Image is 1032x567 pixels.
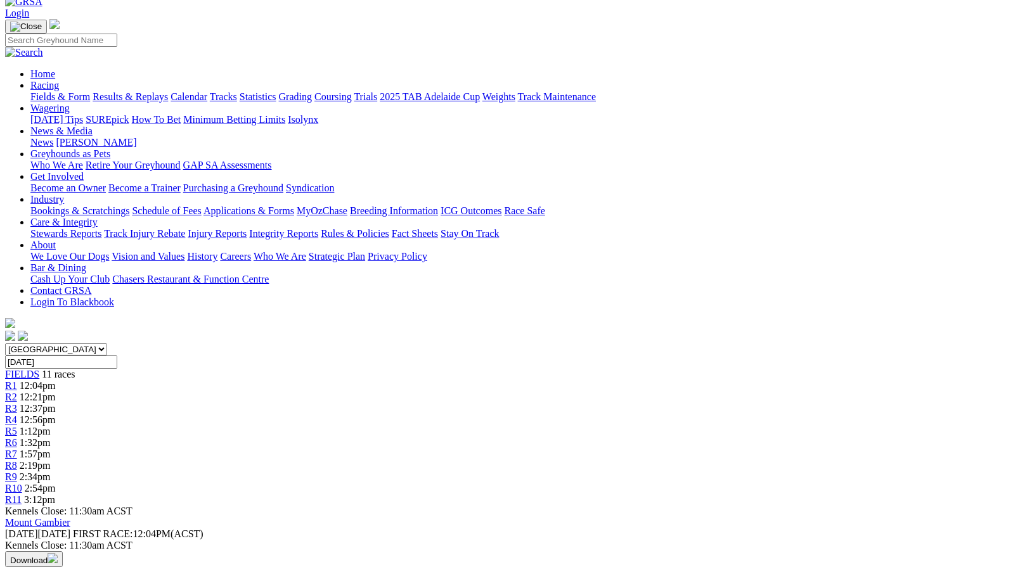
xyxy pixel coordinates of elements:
div: Care & Integrity [30,228,1027,239]
input: Select date [5,355,117,369]
input: Search [5,34,117,47]
a: Vision and Values [112,251,184,262]
div: Greyhounds as Pets [30,160,1027,171]
div: Wagering [30,114,1027,125]
a: Careers [220,251,251,262]
a: R8 [5,460,17,471]
a: ICG Outcomes [441,205,501,216]
a: Mount Gambier [5,517,70,528]
a: Tracks [210,91,237,102]
a: R11 [5,494,22,505]
a: Isolynx [288,114,318,125]
a: Wagering [30,103,70,113]
span: 1:12pm [20,426,51,436]
img: download.svg [48,553,58,563]
a: Purchasing a Greyhound [183,182,283,193]
a: [DATE] Tips [30,114,83,125]
a: MyOzChase [297,205,347,216]
a: R7 [5,449,17,459]
a: FIELDS [5,369,39,379]
a: Login To Blackbook [30,296,114,307]
span: FIRST RACE: [73,528,132,539]
span: 12:56pm [20,414,56,425]
a: GAP SA Assessments [183,160,272,170]
a: Strategic Plan [309,251,365,262]
span: R6 [5,437,17,448]
a: Weights [482,91,515,102]
span: 12:04pm [20,380,56,391]
a: Trials [354,91,377,102]
a: Chasers Restaurant & Function Centre [112,274,269,284]
img: Close [10,22,42,32]
a: Results & Replays [93,91,168,102]
span: 12:21pm [20,392,56,402]
button: Toggle navigation [5,20,47,34]
a: Applications & Forms [203,205,294,216]
a: Fact Sheets [392,228,438,239]
span: 3:12pm [24,494,55,505]
a: How To Bet [132,114,181,125]
span: Kennels Close: 11:30am ACST [5,506,132,516]
span: 12:37pm [20,403,56,414]
a: SUREpick [86,114,129,125]
a: Fields & Form [30,91,90,102]
a: Login [5,8,29,18]
a: About [30,239,56,250]
a: Syndication [286,182,334,193]
a: R4 [5,414,17,425]
a: Track Injury Rebate [104,228,185,239]
a: News [30,137,53,148]
a: Minimum Betting Limits [183,114,285,125]
a: Bookings & Scratchings [30,205,129,216]
button: Download [5,551,63,567]
a: Who We Are [30,160,83,170]
a: R10 [5,483,22,494]
a: Statistics [240,91,276,102]
span: 1:32pm [20,437,51,448]
a: Coursing [314,91,352,102]
span: 12:04PM(ACST) [73,528,203,539]
a: Become an Owner [30,182,106,193]
div: Racing [30,91,1027,103]
a: Retire Your Greyhound [86,160,181,170]
a: R9 [5,471,17,482]
span: [DATE] [5,528,38,539]
a: Stewards Reports [30,228,101,239]
a: News & Media [30,125,93,136]
a: R2 [5,392,17,402]
img: logo-grsa-white.png [5,318,15,328]
a: Home [30,68,55,79]
a: Grading [279,91,312,102]
a: Injury Reports [188,228,247,239]
a: Stay On Track [441,228,499,239]
a: 2025 TAB Adelaide Cup [380,91,480,102]
a: We Love Our Dogs [30,251,109,262]
a: R5 [5,426,17,436]
a: Schedule of Fees [132,205,201,216]
a: R1 [5,380,17,391]
a: Racing [30,80,59,91]
span: 1:57pm [20,449,51,459]
a: Bar & Dining [30,262,86,273]
img: logo-grsa-white.png [49,19,60,29]
div: News & Media [30,137,1027,148]
div: About [30,251,1027,262]
img: twitter.svg [18,331,28,341]
div: Get Involved [30,182,1027,194]
a: History [187,251,217,262]
a: Race Safe [504,205,545,216]
a: R3 [5,403,17,414]
a: Integrity Reports [249,228,318,239]
a: Industry [30,194,64,205]
span: 11 races [42,369,75,379]
a: [PERSON_NAME] [56,137,136,148]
